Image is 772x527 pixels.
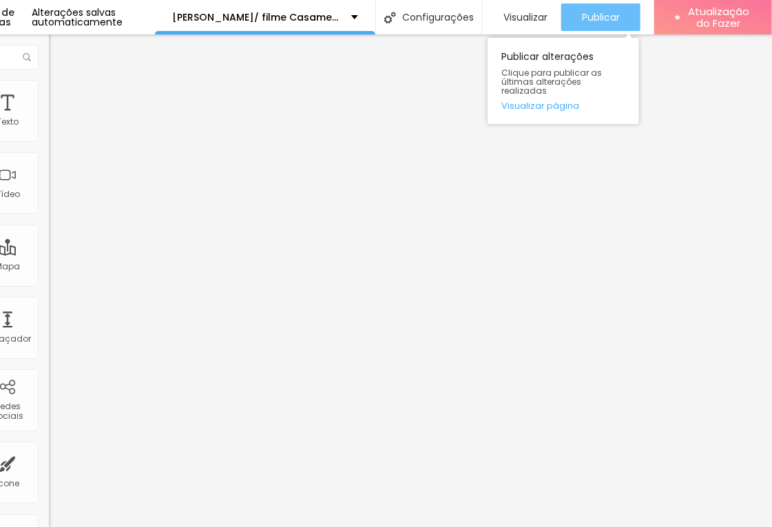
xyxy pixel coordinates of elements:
font: Publicar alterações [501,50,594,63]
a: Visualizar página [501,101,625,110]
button: Visualizar [483,3,561,31]
font: Visualizar página [501,99,579,112]
font: Visualizar [503,10,547,24]
button: Publicar [561,3,640,31]
font: Clique para publicar as últimas alterações realizadas [501,67,602,96]
img: Ícone [384,12,396,23]
font: Alterações salvas automaticamente [32,6,123,29]
font: Publicar [582,10,620,24]
font: Configurações [403,10,474,24]
img: Ícone [23,53,31,61]
font: Atualização do Fazer [688,4,749,30]
font: [PERSON_NAME]/ filme Casamento 13/12 [172,10,376,24]
iframe: Editor [49,34,772,527]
